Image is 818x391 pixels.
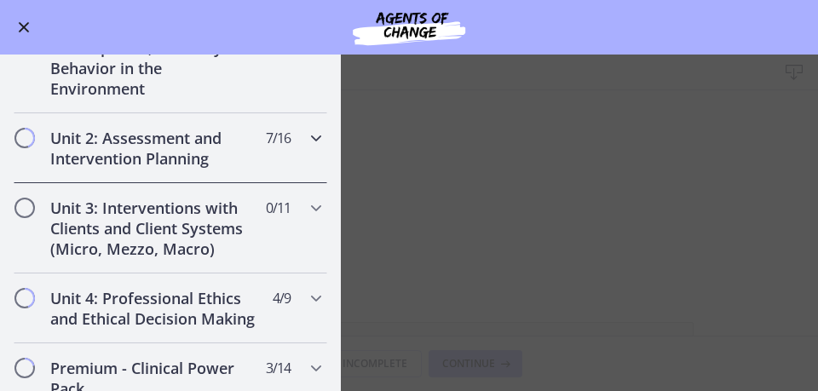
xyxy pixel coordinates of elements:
img: Agents of Change [307,7,511,48]
h2: Unit 1: Human Development, Diversity and Behavior in the Environment [50,17,258,99]
h2: Unit 3: Interventions with Clients and Client Systems (Micro, Mezzo, Macro) [50,198,258,259]
span: 0 / 11 [266,198,291,218]
button: Enable menu [14,17,34,37]
span: 4 / 9 [273,288,291,308]
h2: Unit 4: Professional Ethics and Ethical Decision Making [50,288,258,329]
span: 3 / 14 [266,358,291,378]
h2: Unit 2: Assessment and Intervention Planning [50,128,258,169]
span: 7 / 16 [266,128,291,148]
